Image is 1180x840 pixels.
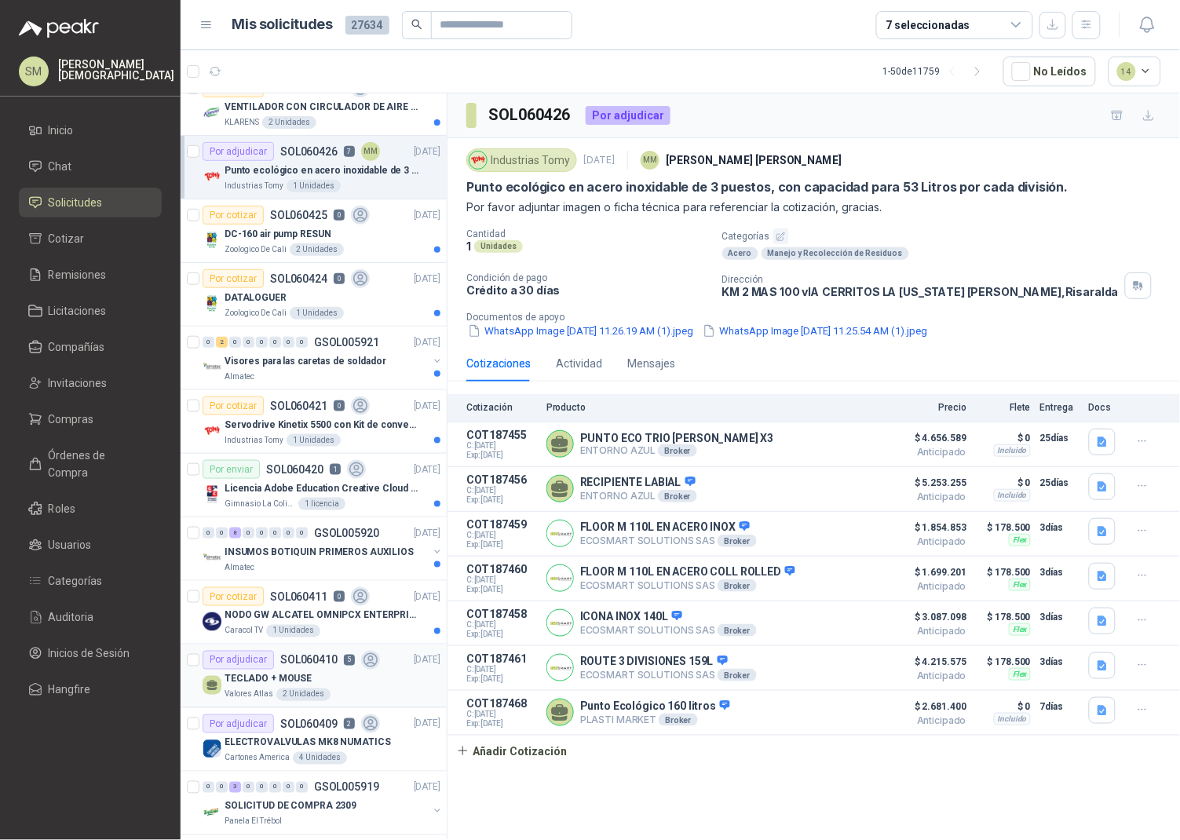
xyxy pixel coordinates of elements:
span: $ 3.087.098 [888,608,966,626]
div: Incluido [994,713,1031,725]
div: 2 Unidades [276,688,331,701]
span: Anticipado [888,716,966,725]
p: $ 178.500 [976,518,1031,537]
span: Remisiones [49,266,107,283]
div: MM [361,142,380,161]
p: Valores Atlas [225,688,273,701]
p: [DATE] [583,153,615,168]
div: 0 [203,337,214,348]
div: Por adjudicar [203,714,274,733]
div: 1 Unidades [287,180,341,192]
div: 2 [216,337,228,348]
p: 25 días [1040,473,1080,492]
span: Anticipado [888,582,966,591]
div: Por adjudicar [203,651,274,670]
img: Company Logo [203,167,221,186]
span: Invitaciones [49,374,108,392]
span: $ 1.854.853 [888,518,966,537]
img: Company Logo [203,358,221,377]
p: ENTORNO AZUL [580,490,697,502]
p: GSOL005921 [314,337,379,348]
div: 1 Unidades [290,307,344,320]
button: WhatsApp Image [DATE] 11.25.54 AM (1).jpeg [701,323,930,339]
div: 0 [296,782,308,793]
span: Anticipado [888,626,966,636]
p: 0 [334,400,345,411]
p: $ 178.500 [976,563,1031,582]
span: Anticipado [888,447,966,457]
span: search [411,19,422,30]
p: ECOSMART SOLUTIONS SAS [580,669,757,681]
div: Broker [658,444,696,457]
p: KLARENS [225,116,259,129]
img: Logo peakr [19,19,99,38]
p: INSUMOS BOTIQUIN PRIMEROS AUXILIOS [225,545,414,560]
span: Licitaciones [49,302,107,320]
span: Roles [49,500,76,517]
img: Company Logo [203,740,221,758]
span: Inicio [49,122,74,139]
p: [DATE] [414,144,440,159]
p: [DATE] [414,780,440,795]
div: Industrias Tomy [466,148,577,172]
img: Company Logo [203,231,221,250]
p: Industrias Tomy [225,180,283,192]
p: RECIPIENTE LABIAL [580,476,697,490]
p: 25 días [1040,429,1080,447]
p: Por favor adjuntar imagen o ficha técnica para referenciar la cotización, gracias. [466,199,1161,216]
span: Exp: [DATE] [466,585,537,594]
a: Cotizar [19,224,162,254]
a: Inicio [19,115,162,145]
p: Precio [888,402,966,413]
span: $ 4.656.589 [888,429,966,447]
span: Inicios de Sesión [49,645,130,662]
p: GSOL005920 [314,528,379,539]
p: SOL060410 [280,655,338,666]
p: Gimnasio La Colina [225,498,295,510]
p: SOL060424 [270,273,327,284]
span: Compañías [49,338,105,356]
div: Flex [1009,534,1031,546]
p: ENTORNO AZUL [580,444,774,457]
p: VENTILADOR CON CIRCULADOR DE AIRE MULTIPROPOSITO XPOWER DE 14" [225,100,420,115]
img: Company Logo [203,612,221,631]
div: 0 [283,337,294,348]
p: [DATE] [414,399,440,414]
div: Acero [722,247,758,260]
p: 5 [344,655,355,666]
a: Licitaciones [19,296,162,326]
p: ECOSMART SOLUTIONS SAS [580,579,795,592]
a: Hangfire [19,674,162,704]
a: Usuarios [19,530,162,560]
div: 4 Unidades [293,752,347,765]
p: Categorías [722,228,1174,244]
div: 0 [269,528,281,539]
p: ICONA INOX 140L [580,610,757,624]
a: Por adjudicarSOL0604105[DATE] TECLADO + MOUSEValores Atlas2 Unidades [181,645,447,708]
p: 0 [334,591,345,602]
p: FLOOR M 110L EN ACERO COLL ROLLED [580,565,795,579]
p: PLASTI MARKET [580,714,730,726]
span: Cotizar [49,230,85,247]
p: FLOOR M 110L EN ACERO INOX [580,520,757,535]
span: $ 4.215.575 [888,652,966,671]
span: Anticipado [888,537,966,546]
div: 0 [229,337,241,348]
div: SM [19,57,49,86]
div: 0 [203,782,214,793]
img: Company Logo [203,104,221,122]
div: Manejo y Recolección de Residuos [762,247,909,260]
div: Broker [658,490,696,502]
p: 0 [334,273,345,284]
p: ECOSMART SOLUTIONS SAS [580,624,757,637]
p: GSOL005919 [314,782,379,793]
div: Broker [718,669,756,681]
div: 0 [243,528,254,539]
p: Cantidad [466,228,710,239]
a: Por adjudicarSOL0604092[DATE] Company LogoELECTROVALVULAS MK8 NUMATICSCartones America4 Unidades [181,708,447,772]
div: 0 [269,337,281,348]
div: 0 [283,528,294,539]
div: 1 Unidades [287,434,341,447]
span: Exp: [DATE] [466,630,537,639]
p: COT187460 [466,563,537,575]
